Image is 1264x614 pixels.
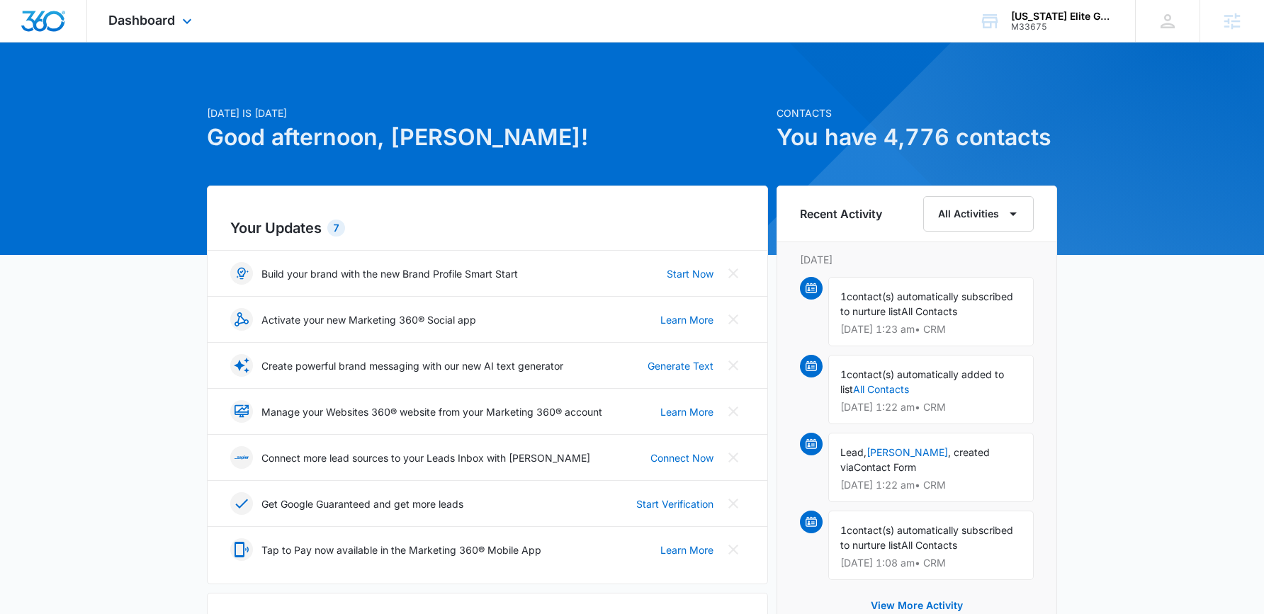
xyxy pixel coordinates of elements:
p: Manage your Websites 360® website from your Marketing 360® account [261,404,602,419]
p: Connect more lead sources to your Leads Inbox with [PERSON_NAME] [261,450,590,465]
button: All Activities [923,196,1034,232]
span: 1 [840,524,847,536]
button: Close [722,262,745,285]
h1: You have 4,776 contacts [777,120,1057,154]
span: All Contacts [901,539,957,551]
h6: Recent Activity [800,205,882,222]
p: [DATE] 1:08 am • CRM [840,558,1022,568]
p: [DATE] 1:22 am • CRM [840,402,1022,412]
p: Get Google Guaranteed and get more leads [261,496,463,511]
p: Activate your new Marketing 360® Social app [261,312,476,327]
a: Generate Text [648,358,713,373]
span: 1 [840,368,847,380]
div: 7 [327,220,345,237]
button: Close [722,354,745,377]
a: [PERSON_NAME] [867,446,948,458]
span: contact(s) automatically subscribed to nurture list [840,290,1013,317]
p: [DATE] is [DATE] [207,106,768,120]
h2: Your Updates [230,217,745,239]
p: Build your brand with the new Brand Profile Smart Start [261,266,518,281]
button: Close [722,400,745,423]
a: All Contacts [853,383,909,395]
a: Connect Now [650,450,713,465]
p: [DATE] 1:23 am • CRM [840,324,1022,334]
span: Contact Form [854,461,916,473]
a: Learn More [660,312,713,327]
span: contact(s) automatically added to list [840,368,1004,395]
button: Close [722,538,745,561]
a: Learn More [660,404,713,419]
button: Close [722,446,745,469]
span: Lead, [840,446,867,458]
span: All Contacts [901,305,957,317]
p: Contacts [777,106,1057,120]
h1: Good afternoon, [PERSON_NAME]! [207,120,768,154]
span: contact(s) automatically subscribed to nurture list [840,524,1013,551]
span: Dashboard [108,13,175,28]
a: Start Now [667,266,713,281]
p: [DATE] [800,252,1034,267]
div: account id [1011,22,1115,32]
a: Start Verification [636,496,713,511]
div: account name [1011,11,1115,22]
button: Close [722,492,745,515]
span: 1 [840,290,847,302]
p: Create powerful brand messaging with our new AI text generator [261,358,563,373]
button: Close [722,308,745,331]
a: Learn More [660,542,713,557]
p: Tap to Pay now available in the Marketing 360® Mobile App [261,542,541,557]
p: [DATE] 1:22 am • CRM [840,480,1022,490]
